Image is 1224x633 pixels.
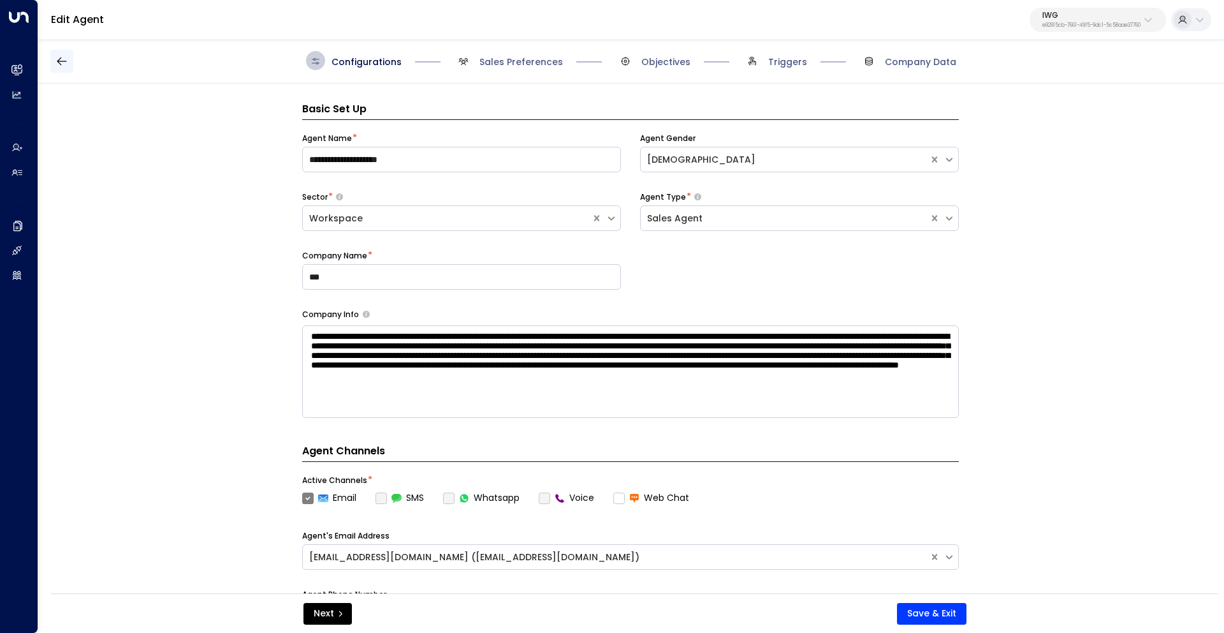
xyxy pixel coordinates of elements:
[302,589,386,600] label: Agent Phone Number
[309,212,585,225] div: Workspace
[443,491,520,505] div: To activate this channel, please go to the Integrations page
[479,56,563,68] span: Sales Preferences
[640,133,696,144] label: Agent Gender
[302,191,328,203] label: Sector
[302,491,356,505] label: Email
[302,133,352,144] label: Agent Name
[647,212,922,225] div: Sales Agent
[694,193,701,201] button: Select whether your copilot will handle inquiries directly from leads or from brokers representin...
[885,56,956,68] span: Company Data
[302,101,959,120] h3: Basic Set Up
[641,56,690,68] span: Objectives
[331,56,402,68] span: Configurations
[375,491,424,505] label: SMS
[302,475,367,486] label: Active Channels
[443,491,520,505] label: Whatsapp
[613,491,689,505] label: Web Chat
[897,603,966,625] button: Save & Exit
[302,530,390,542] label: Agent's Email Address
[647,153,922,167] div: [DEMOGRAPHIC_DATA]
[51,12,104,27] a: Edit Agent
[1042,11,1140,19] p: IWG
[375,491,424,505] div: To activate this channel, please go to the Integrations page
[539,491,594,505] label: Voice
[302,309,359,320] label: Company Info
[363,311,370,318] button: Provide a brief overview of your company, including your industry, products or services, and any ...
[302,443,959,462] h4: Agent Channels
[1042,23,1140,28] p: e92915cb-7661-49f5-9dc1-5c58aae37760
[1030,8,1166,32] button: IWGe92915cb-7661-49f5-9dc1-5c58aae37760
[768,56,807,68] span: Triggers
[336,193,343,201] button: Select whether your copilot will handle inquiries directly from leads or from brokers representin...
[302,250,367,262] label: Company Name
[640,191,686,203] label: Agent Type
[309,551,922,564] div: [EMAIL_ADDRESS][DOMAIN_NAME] ([EMAIL_ADDRESS][DOMAIN_NAME])
[539,491,594,505] div: To activate this channel, please go to the Integrations page
[303,603,352,625] button: Next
